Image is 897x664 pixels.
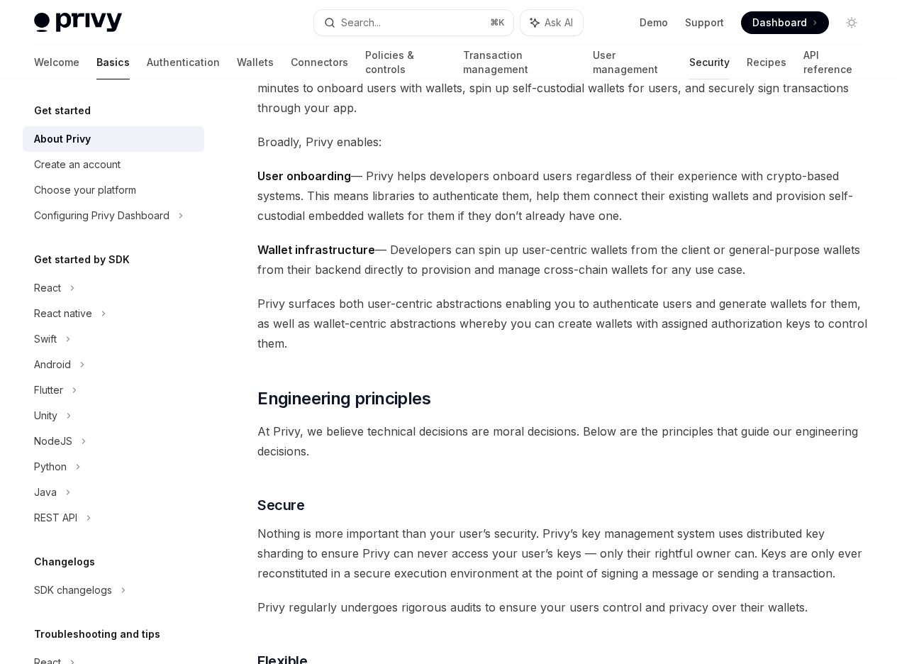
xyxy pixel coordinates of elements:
div: Unity [34,407,57,424]
button: Ask AI [520,10,583,35]
div: React native [34,305,92,322]
a: Wallets [237,45,274,79]
strong: Wallet infrastructure [257,243,375,257]
a: Policies & controls [365,45,446,79]
a: Basics [96,45,130,79]
div: About Privy [34,131,91,148]
a: Authentication [147,45,220,79]
a: Demo [640,16,668,30]
span: Secure [257,495,304,515]
span: Privy builds authentication and wallet infrastructure to enable better products built on crypto r... [257,58,871,118]
a: API reference [803,45,863,79]
strong: User onboarding [257,169,351,183]
div: Java [34,484,57,501]
h5: Troubleshooting and tips [34,626,160,643]
a: Welcome [34,45,79,79]
div: Configuring Privy Dashboard [34,207,169,224]
div: Android [34,356,71,373]
img: light logo [34,13,122,33]
span: — Developers can spin up user-centric wallets from the client or general-purpose wallets from the... [257,240,871,280]
a: Choose your platform [23,177,204,203]
a: About Privy [23,126,204,152]
h5: Get started [34,102,91,119]
a: Support [685,16,724,30]
span: Nothing is more important than your user’s security. Privy’s key management system uses distribut... [257,524,871,583]
a: Security [689,45,730,79]
a: Transaction management [463,45,575,79]
a: Connectors [291,45,348,79]
div: Search... [341,14,381,31]
span: Privy regularly undergoes rigorous audits to ensure your users control and privacy over their wal... [257,597,871,617]
div: Choose your platform [34,182,136,199]
span: Dashboard [752,16,807,30]
a: Recipes [747,45,786,79]
span: Broadly, Privy enables: [257,132,871,152]
span: Engineering principles [257,387,430,410]
span: ⌘ K [490,17,505,28]
a: Create an account [23,152,204,177]
div: Create an account [34,156,121,173]
div: Flutter [34,382,63,399]
div: Python [34,458,67,475]
div: REST API [34,509,77,526]
span: At Privy, we believe technical decisions are moral decisions. Below are the principles that guide... [257,421,871,461]
h5: Changelogs [34,553,95,570]
h5: Get started by SDK [34,251,130,268]
div: Swift [34,331,57,348]
div: SDK changelogs [34,582,112,599]
span: Privy surfaces both user-centric abstractions enabling you to authenticate users and generate wal... [257,294,871,353]
div: NodeJS [34,433,72,450]
a: User management [593,45,673,79]
button: Search...⌘K [314,10,513,35]
button: Toggle dark mode [840,11,863,34]
div: React [34,280,61,297]
a: Dashboard [741,11,829,34]
span: — Privy helps developers onboard users regardless of their experience with crypto-based systems. ... [257,166,871,226]
span: Ask AI [545,16,573,30]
